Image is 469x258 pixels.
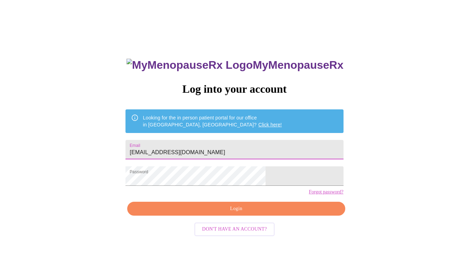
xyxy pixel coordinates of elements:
[125,83,343,95] h3: Log into your account
[143,111,282,131] div: Looking for the in person patient portal for our office in [GEOGRAPHIC_DATA], [GEOGRAPHIC_DATA]?
[194,223,275,236] button: Don't have an account?
[127,202,345,216] button: Login
[127,59,253,72] img: MyMenopauseRx Logo
[127,59,344,72] h3: MyMenopauseRx
[258,122,282,127] a: Click here!
[202,225,267,234] span: Don't have an account?
[135,205,337,213] span: Login
[193,226,276,232] a: Don't have an account?
[309,189,344,195] a: Forgot password?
